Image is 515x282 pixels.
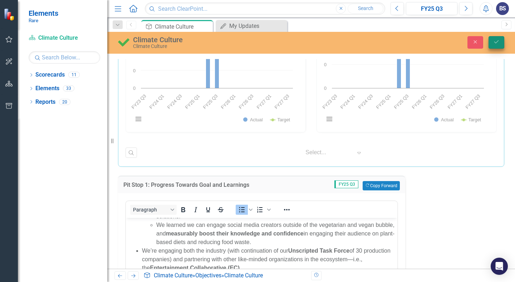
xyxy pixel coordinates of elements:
[145,3,385,15] input: Search ClearPoint...
[68,72,80,78] div: 11
[408,5,455,13] div: FY25 Q3
[130,205,177,215] button: Block Paragraph
[29,9,58,18] span: Elements
[29,34,100,42] a: Climate Culture
[63,86,74,92] div: 33
[195,272,221,279] a: Objectives
[59,99,70,105] div: 20
[133,207,168,213] span: Paragraph
[29,18,58,23] small: Rare
[118,36,129,48] img: At or Above Target
[496,2,509,15] button: BS
[155,22,211,31] div: Climate Culture
[358,5,373,11] span: Search
[133,44,331,49] div: Climate Culture
[177,205,189,215] button: Bold
[348,4,383,14] button: Search
[334,180,358,188] span: FY25 Q3
[190,205,202,215] button: Italic
[281,205,293,215] button: Reveal or hide additional toolbar items
[35,71,65,79] a: Scorecards
[133,36,331,44] div: Climate Culture
[217,21,285,30] a: My Updates
[236,205,254,215] div: Bullet list
[35,84,59,93] a: Elements
[224,272,263,279] div: Climate Culture
[215,205,227,215] button: Strikethrough
[254,205,272,215] div: Numbered list
[35,98,55,106] a: Reports
[123,182,305,188] h3: Pit Stop 1: Progress Towards Goal and Learnings
[202,205,214,215] button: Underline
[154,272,192,279] a: Climate Culture
[4,8,16,21] img: ClearPoint Strategy
[363,181,399,190] button: Copy Forward
[491,258,508,275] div: Open Intercom Messenger
[29,51,100,64] input: Search Below...
[143,272,306,280] div: » »
[406,2,457,15] button: FY25 Q3
[229,21,285,30] div: My Updates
